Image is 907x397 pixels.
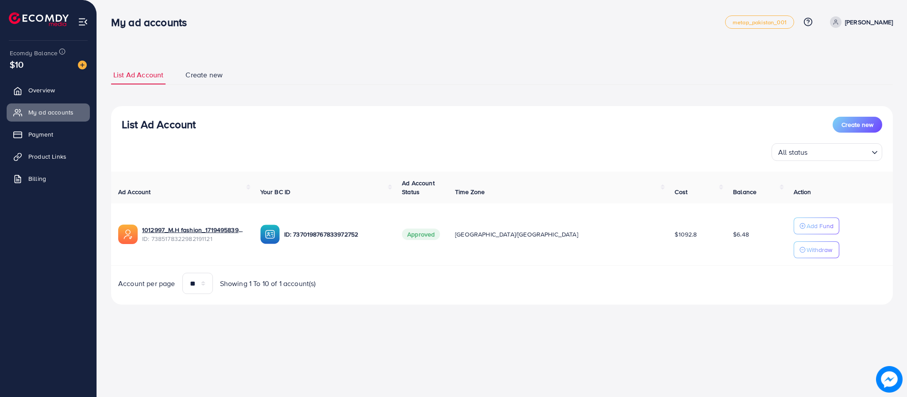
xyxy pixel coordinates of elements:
span: Action [794,187,811,196]
span: ID: 7385178322982191121 [142,234,246,243]
a: 1012997_M.H fashion_1719495839504 [142,225,246,234]
span: My ad accounts [28,108,73,117]
button: Add Fund [794,218,839,234]
span: Create new [841,120,873,129]
input: Search for option [811,144,868,159]
p: Withdraw [807,244,832,255]
a: Payment [7,126,90,143]
span: Create new [185,70,223,80]
span: Cost [675,187,687,196]
a: [PERSON_NAME] [826,16,893,28]
span: $1092.8 [675,230,697,239]
a: My ad accounts [7,103,90,121]
span: Ad Account Status [402,179,435,196]
span: Payment [28,130,53,139]
div: Search for option [772,143,882,161]
span: Overview [28,86,55,95]
span: Ad Account [118,187,151,196]
span: Showing 1 To 10 of 1 account(s) [220,279,316,289]
a: metap_pakistan_001 [725,15,794,29]
span: Time Zone [455,187,485,196]
h3: List Ad Account [122,118,196,131]
span: Account per page [118,279,175,289]
span: Balance [733,187,756,196]
button: Withdraw [794,241,839,258]
span: $6.48 [733,230,749,239]
img: image [876,366,903,393]
p: [PERSON_NAME] [845,17,893,27]
img: image [78,61,87,69]
span: Billing [28,174,46,183]
span: $10 [10,58,23,71]
span: All status [776,146,810,159]
span: Approved [402,229,440,240]
a: Billing [7,170,90,187]
p: ID: 7370198767833972752 [284,229,388,240]
button: Create new [833,117,882,133]
span: Your BC ID [260,187,291,196]
img: menu [78,17,88,27]
span: Ecomdy Balance [10,49,58,57]
span: List Ad Account [113,70,163,80]
img: ic-ads-acc.e4c84228.svg [118,225,138,244]
img: ic-ba-acc.ded83a64.svg [260,225,280,244]
a: Overview [7,81,90,99]
div: <span class='underline'>1012997_M.H fashion_1719495839504</span></br>7385178322982191121 [142,225,246,244]
img: logo [9,12,69,26]
a: Product Links [7,148,90,165]
h3: My ad accounts [111,16,194,29]
p: Add Fund [807,221,834,231]
span: [GEOGRAPHIC_DATA]/[GEOGRAPHIC_DATA] [455,230,578,239]
span: Product Links [28,152,66,161]
span: metap_pakistan_001 [733,19,787,25]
